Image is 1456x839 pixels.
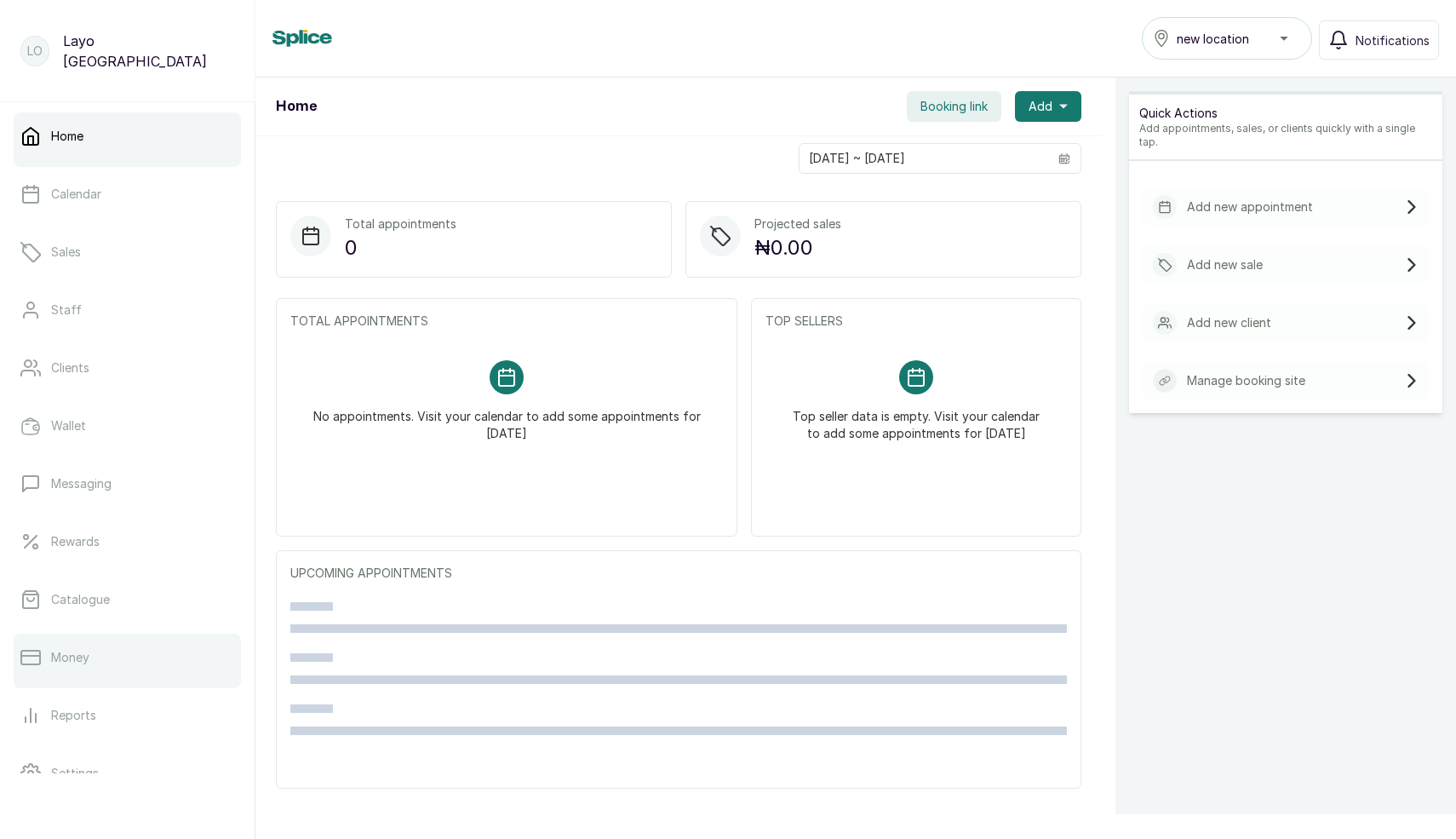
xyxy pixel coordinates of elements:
[1356,32,1430,49] span: Notifications
[290,313,723,330] p: TOTAL APPOINTMENTS
[1029,98,1052,115] span: Add
[51,302,82,319] p: Staff
[51,359,89,376] p: Clients
[51,707,96,724] p: Reports
[345,233,456,263] p: 0
[1142,17,1312,60] button: new location
[14,228,241,276] a: Sales
[14,286,241,334] a: Staff
[1139,105,1432,122] p: Quick Actions
[51,186,101,203] p: Calendar
[51,649,89,666] p: Money
[1139,122,1432,149] p: Add appointments, sales, or clients quickly with a single tap.
[14,634,241,681] a: Money
[51,765,99,782] p: Settings
[1187,372,1305,389] p: Manage booking site
[765,313,1067,330] p: TOP SELLERS
[14,112,241,160] a: Home
[920,98,988,115] span: Booking link
[14,692,241,739] a: Reports
[14,402,241,450] a: Wallet
[51,244,81,261] p: Sales
[14,460,241,508] a: Messaging
[1187,198,1313,215] p: Add new appointment
[907,91,1001,122] button: Booking link
[27,43,43,60] p: LO
[51,533,100,550] p: Rewards
[51,475,112,492] p: Messaging
[51,591,110,608] p: Catalogue
[754,215,841,233] p: Projected sales
[290,565,1067,582] p: UPCOMING APPOINTMENTS
[14,518,241,566] a: Rewards
[1058,152,1070,164] svg: calendar
[345,215,456,233] p: Total appointments
[14,344,241,392] a: Clients
[1015,91,1081,122] button: Add
[754,233,841,263] p: ₦0.00
[800,144,1048,173] input: Select date
[1187,314,1271,331] p: Add new client
[276,96,317,117] h1: Home
[311,394,702,442] p: No appointments. Visit your calendar to add some appointments for [DATE]
[1177,30,1249,48] span: new location
[1187,256,1263,273] p: Add new sale
[14,576,241,624] a: Catalogue
[14,750,241,797] a: Settings
[1319,20,1439,60] button: Notifications
[51,417,86,434] p: Wallet
[51,128,83,145] p: Home
[786,394,1046,442] p: Top seller data is empty. Visit your calendar to add some appointments for [DATE]
[63,31,234,72] p: Layo [GEOGRAPHIC_DATA]
[14,170,241,218] a: Calendar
